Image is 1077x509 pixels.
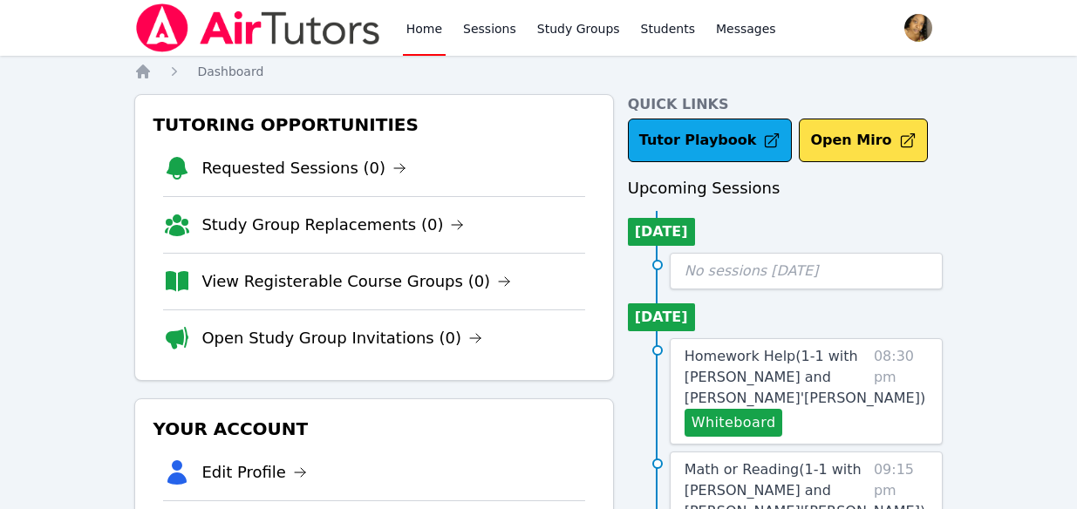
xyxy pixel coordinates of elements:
a: Requested Sessions (0) [201,156,406,180]
a: View Registerable Course Groups (0) [201,269,511,294]
h4: Quick Links [628,94,943,115]
h3: Your Account [149,413,598,445]
img: Air Tutors [134,3,381,52]
a: Edit Profile [201,460,307,485]
li: [DATE] [628,218,695,246]
h3: Tutoring Opportunities [149,109,598,140]
a: Study Group Replacements (0) [201,213,464,237]
span: 08:30 pm [874,346,928,437]
span: Messages [716,20,776,37]
a: Tutor Playbook [628,119,793,162]
a: Open Study Group Invitations (0) [201,326,482,350]
button: Open Miro [799,119,927,162]
a: Homework Help(1-1 with [PERSON_NAME] and [PERSON_NAME]'[PERSON_NAME]) [685,346,925,409]
nav: Breadcrumb [134,63,942,80]
a: Dashboard [197,63,263,80]
span: No sessions [DATE] [685,262,819,279]
span: Homework Help ( 1-1 with [PERSON_NAME] and [PERSON_NAME]'[PERSON_NAME] ) [685,348,925,406]
span: Dashboard [197,64,263,78]
h3: Upcoming Sessions [628,176,943,200]
button: Whiteboard [685,409,783,437]
li: [DATE] [628,303,695,331]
